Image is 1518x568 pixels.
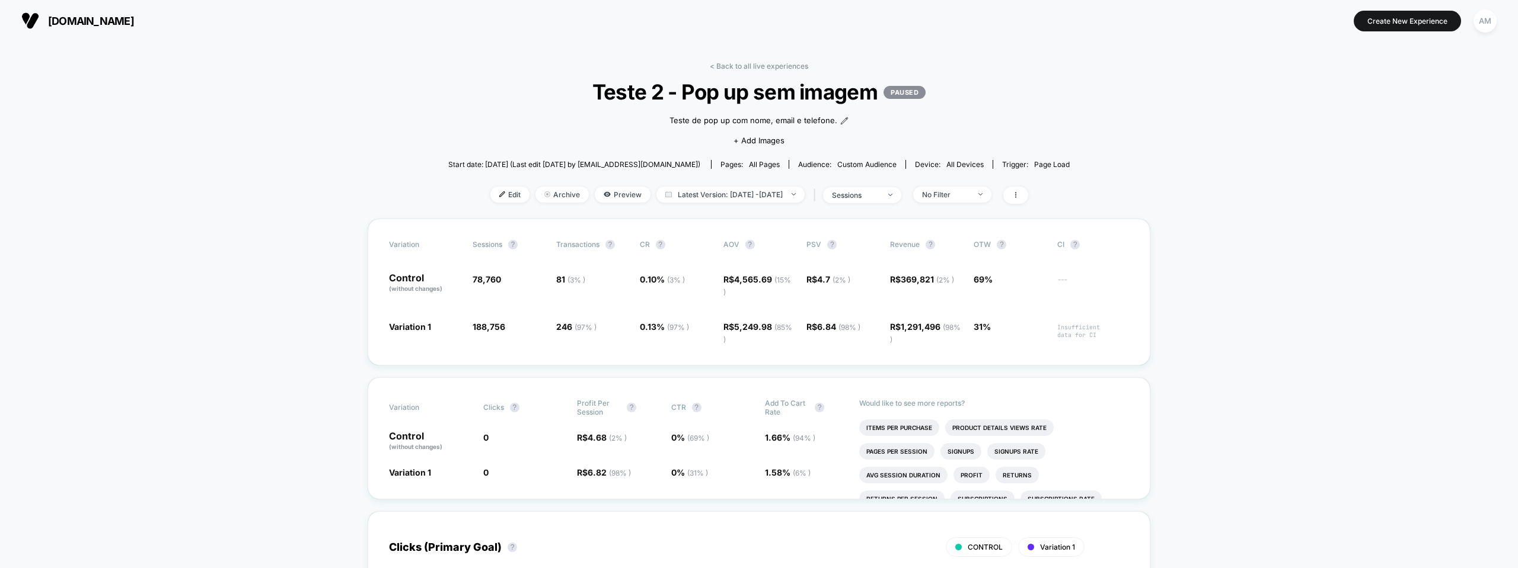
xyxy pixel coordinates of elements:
span: + Add Images [734,136,784,145]
span: Teste 2 - Pop up sem imagem [480,79,1039,104]
span: CR [640,240,650,249]
span: 0 % [671,467,708,477]
span: (without changes) [389,443,442,450]
li: Avg Session Duration [859,467,948,483]
span: R$ [890,274,954,284]
button: ? [692,403,701,412]
button: ? [508,543,517,552]
span: Preview [595,187,650,203]
span: Sessions [473,240,502,249]
li: Subscriptions Rate [1020,490,1102,507]
span: all devices [946,160,984,169]
span: ( 98 % ) [609,468,631,477]
button: ? [605,240,615,249]
span: R$ [723,274,791,296]
li: Returns Per Session [859,490,945,507]
span: Archive [535,187,589,203]
span: ( 6 % ) [793,468,811,477]
p: PAUSED [884,86,926,99]
img: Visually logo [21,12,39,30]
img: edit [499,191,505,197]
span: 1,291,496 [890,322,961,344]
span: OTW [974,240,1039,249]
span: 1.66 % [765,432,815,442]
button: ? [827,240,837,249]
span: Latest Version: [DATE] - [DATE] [656,187,805,203]
span: | [811,187,823,204]
span: 31% [974,322,991,332]
span: Page Load [1034,160,1070,169]
span: 1.58 % [765,467,811,477]
button: ? [1070,240,1080,249]
li: Profit [953,467,990,483]
span: Insufficient data for CI [1057,323,1129,344]
li: Product Details Views Rate [945,419,1054,436]
span: 246 [556,322,597,332]
span: 0 % [671,432,709,442]
span: 0 [483,467,489,477]
button: ? [627,403,636,412]
span: Transactions [556,240,599,249]
span: 0.13 % [640,322,689,332]
span: Profit Per Session [577,399,621,416]
span: 81 [556,274,585,284]
span: R$ [806,322,860,332]
button: ? [997,240,1006,249]
span: ( 97 % ) [667,323,689,332]
span: 5,249.98 [723,322,792,344]
li: Signups [940,443,981,460]
span: AOV [723,240,739,249]
span: Clicks [483,403,504,412]
img: end [888,194,892,196]
button: AM [1470,9,1500,33]
a: < Back to all live experiences [710,62,808,70]
span: ( 94 % ) [793,434,815,442]
span: 188,756 [473,322,505,332]
span: Start date: [DATE] (Last edit [DATE] by [EMAIL_ADDRESS][DOMAIN_NAME]) [448,160,700,169]
span: R$ [577,432,627,442]
div: Audience: [798,160,897,169]
button: [DOMAIN_NAME] [18,11,138,30]
button: ? [815,403,824,412]
span: 0.10 % [640,274,685,284]
span: 6.84 [817,322,860,332]
span: Variation 1 [389,467,431,477]
li: Items Per Purchase [859,419,939,436]
span: CTR [671,403,686,412]
span: ( 97 % ) [575,323,597,332]
button: ? [745,240,755,249]
span: 4.7 [817,274,850,284]
span: ( 3 % ) [567,275,585,284]
span: (without changes) [389,285,442,292]
p: Would like to see more reports? [859,399,1130,407]
span: ( 2 % ) [833,275,850,284]
p: Control [389,273,461,293]
span: R$ [806,274,850,284]
div: Pages: [720,160,780,169]
span: CI [1057,240,1122,249]
div: AM [1474,9,1497,33]
img: end [792,193,796,195]
div: Trigger: [1002,160,1070,169]
span: [DOMAIN_NAME] [48,15,134,27]
span: 6.82 [588,467,631,477]
span: 369,821 [901,274,954,284]
img: end [544,191,550,197]
span: CONTROL [968,543,1003,551]
button: ? [508,240,518,249]
span: ( 2 % ) [609,434,627,442]
li: Returns [996,467,1039,483]
span: Device: [905,160,993,169]
button: Create New Experience [1354,11,1461,31]
span: 78,760 [473,274,501,284]
button: ? [510,403,519,412]
li: Subscriptions [951,490,1015,507]
button: ? [656,240,665,249]
span: Variation 1 [389,322,431,332]
span: Custom Audience [837,160,897,169]
span: 4,565.69 [723,274,791,296]
span: Variation [389,240,454,249]
span: Variation 1 [1040,543,1075,551]
img: calendar [665,191,672,197]
li: Pages Per Session [859,443,935,460]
